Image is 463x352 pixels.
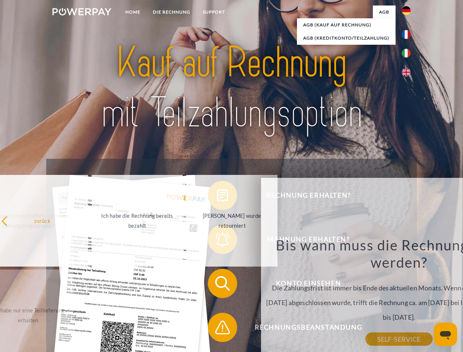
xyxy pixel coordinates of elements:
img: en [402,68,411,77]
img: fr [402,30,411,39]
a: DIE RECHNUNG [147,5,196,19]
img: qb_warning.svg [213,318,232,337]
a: AGB (Kreditkonto/Teilzahlung) [297,32,396,45]
img: logo-powerpay-white.svg [52,8,111,15]
img: qb_search.svg [213,274,232,293]
div: Ich habe die Rechnung bereits bezahlt [96,211,179,231]
a: SELF-SERVICE [365,333,433,346]
button: Konto einsehen [208,269,398,298]
iframe: Schaltfläche zum Öffnen des Messaging-Fensters [434,323,457,346]
a: agb [373,5,396,19]
a: AGB (Kauf auf Rechnung) [297,18,396,32]
img: de [402,6,411,15]
img: it [402,49,411,58]
div: zurück [1,216,84,225]
a: Home [119,5,147,19]
button: Rechnungsbeanstandung [208,313,398,342]
img: title-powerpay_de.svg [70,35,393,140]
div: [PERSON_NAME] wurde retourniert [191,211,273,231]
a: SUPPORT [196,5,231,19]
